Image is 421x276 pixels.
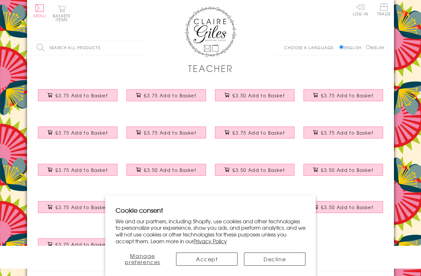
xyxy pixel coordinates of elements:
label: Welsh [366,45,384,50]
a: Privacy Policy [193,237,227,245]
input: Search all products [33,40,146,55]
span: £3.75 Add to Basket [55,167,108,173]
span: £3.50 Add to Basket [144,167,196,173]
a: Thank You Teaching Assistant Card, Rosette, Embellished with a colourful tassel £3.75 Add to Basket [33,196,122,224]
button: £3.75 Add to Basket [126,89,206,101]
label: English [339,45,365,50]
span: £3.75 Add to Basket [321,92,373,99]
a: Thank You Card, Blue Stars, To a Great Teacher £3.50 Add to Basket [299,159,388,187]
span: £3.50 Add to Basket [321,167,373,173]
a: Christmas Card, Bauble and Berries, Great Teacher, Tassel Embellished £3.75 Add to Basket [33,85,122,112]
button: £3.75 Add to Basket [38,127,118,138]
button: Accept [176,253,238,266]
button: £3.75 Add to Basket [126,127,206,138]
a: Christmas Card, Robin classroom, Teacher, Embellished with colourful pompoms £3.75 Add to Basket [33,122,122,149]
a: Thank You Teacher Card, Blue Star, Embellished with a padded star £3.50 Add to Basket [122,159,210,187]
span: £3.75 Add to Basket [232,129,285,136]
span: £3.50 Add to Basket [232,167,285,173]
button: £3.50 Add to Basket [215,89,295,101]
button: Menu [33,4,46,18]
a: Christmas Card, Teacher Wreath and Baubles, text foiled in shiny gold £3.50 Add to Basket [210,85,299,112]
span: 0 items [56,13,70,22]
a: Christmas Card, Cracker, To a Great Teacher, Happy Christmas, Tassel Embellished £3.75 Add to Basket [122,85,210,112]
button: £3.75 Add to Basket [304,89,383,101]
a: Thank You Teacher Card, Medal & Books, Embellished with a colourful tassel £3.75 Add to Basket [210,122,299,149]
a: Thank You Card, Pink Stars, To a Great Teacher £3.50 Add to Basket [210,159,299,187]
span: £3.50 Add to Basket [321,204,373,210]
a: Christmas Card, laurel wreath, Super Teacher, Pompom Embellished £3.75 Add to Basket [33,234,122,261]
a: Thank you Teacher Card, School, Embellished with pompoms £3.75 Add to Basket [33,159,122,187]
a: Trade [377,3,391,17]
a: Christmas Card, Present, Merry Christmas, Teaching Assistant, Tassel Embellished £3.75 Add to Basket [299,85,388,112]
button: £3.50 Add to Basket [304,201,383,213]
a: Thank You Card, Pink Star, Thank you teacher, Embellished with a padded star £3.50 Add to Basket [299,196,388,224]
span: Manage preferences [125,252,160,266]
button: Decline [244,253,305,266]
p: Choose a language: [284,45,338,50]
button: £3.75 Add to Basket [38,201,118,213]
button: £3.75 Add to Basket [38,164,118,176]
span: £3.75 Add to Basket [321,129,373,136]
span: £3.75 Add to Basket [55,129,108,136]
img: Claire Giles Greetings Cards [185,6,236,57]
input: English [339,45,343,49]
button: £3.75 Add to Basket [215,127,295,138]
button: Manage preferences [116,253,170,266]
input: Welsh [366,45,370,49]
span: £3.75 Add to Basket [144,129,196,136]
h2: Cookie consent [116,206,305,215]
h1: Teacher [188,62,233,75]
a: Log In [353,3,368,16]
input: Search [140,40,146,55]
span: £3.75 Add to Basket [55,241,108,248]
span: £3.75 Add to Basket [55,204,108,210]
button: £3.75 Add to Basket [304,127,383,138]
button: £3.75 Add to Basket [38,89,118,101]
button: £3.50 Add to Basket [215,164,295,176]
a: Thank You Teacher Card, Trophy, Embellished with a colourful tassel £3.75 Add to Basket [122,122,210,149]
span: £3.75 Add to Basket [144,92,196,99]
span: £3.50 Add to Basket [232,92,285,99]
button: £3.75 Add to Basket [38,238,118,250]
span: Menu [33,13,46,19]
button: Basket0 items [53,5,70,22]
span: Trade [377,3,391,16]
button: £3.50 Add to Basket [126,164,206,176]
a: Christmas Card, Pile of School Books, Top Teacher, Embellished with pompoms £3.75 Add to Basket [299,122,388,149]
button: £3.50 Add to Basket [304,164,383,176]
span: £3.75 Add to Basket [55,92,108,99]
p: We and our partners, including Shopify, use cookies and other technologies to personalize your ex... [116,218,305,245]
